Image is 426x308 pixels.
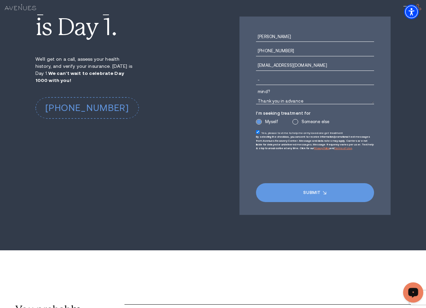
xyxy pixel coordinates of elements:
input: Submit button [256,183,374,202]
iframe: reCAPTCHA [256,154,328,172]
input: Name* [256,32,374,42]
input: Myself [257,120,261,124]
a: call 1-866-721-2420 [35,97,139,119]
textarea: Message [256,89,374,104]
input: Yes, please text me to help me or my loved one get treatment [256,130,260,134]
input: Insurance Carrier [256,75,374,85]
input: Email [256,61,374,71]
p: I'm seeking treatment for [256,111,374,116]
a: Privacy Policy - open in a new tab [314,146,330,150]
p: By selecting the checkbox, you consent to receive information/promotional text messages from Aven... [256,135,374,150]
iframe: LiveChat chat widget [398,280,426,308]
strong: We can't wait to celebrate Day 1000 with you! [35,71,124,83]
a: Terms of Use - open in a new tab [334,146,352,150]
label: Myself [256,120,278,124]
div: Accessibility Menu [404,4,419,19]
p: We'll get on a call, assess your health history, and verify your insurance. [DATE] is Day 1. [35,56,135,84]
p: is Day 1. [35,16,177,39]
label: Someone else [292,120,329,124]
input: Phone* [256,46,374,56]
span: Yes, please text me to help me or my loved one get treatment [261,131,343,135]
